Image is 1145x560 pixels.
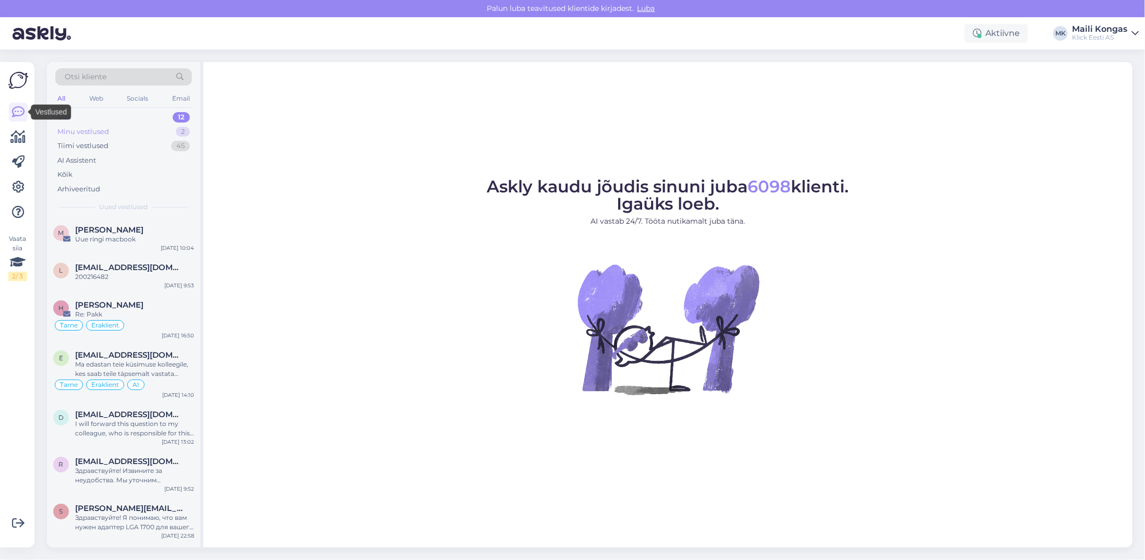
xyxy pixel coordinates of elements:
[100,202,148,212] span: Uued vestlused
[161,532,194,540] div: [DATE] 22:58
[75,235,194,244] div: Uue ringi macbook
[31,105,71,120] div: Vestlused
[173,112,190,123] div: 12
[164,485,194,493] div: [DATE] 9:52
[75,410,184,419] span: Dailiolle@gmail.com
[57,184,100,194] div: Arhiveeritud
[55,92,67,105] div: All
[75,310,194,319] div: Re: Pakk
[487,176,849,214] span: Askly kaudu jõudis sinuni juba klienti. Igaüks loeb.
[170,92,192,105] div: Email
[164,282,194,289] div: [DATE] 9:53
[91,382,119,388] span: Eraklient
[60,382,78,388] span: Tarne
[58,304,64,312] span: H
[91,322,119,328] span: Eraklient
[75,350,184,360] span: ergorumjantsev@gmail.com
[574,235,762,423] img: No Chat active
[75,457,184,466] span: ratkelite@gmail.com
[65,71,106,82] span: Otsi kliente
[1072,33,1127,42] div: Klick Eesti AS
[59,460,64,468] span: r
[176,127,190,137] div: 2
[57,155,96,166] div: AI Assistent
[162,332,194,339] div: [DATE] 16:50
[59,507,63,515] span: s
[75,300,143,310] span: Heinar Liiva
[161,244,194,252] div: [DATE] 10:04
[1072,25,1127,33] div: Maili Kongas
[75,466,194,485] div: Здравствуйте! Извините за неудобства. Мы уточним информацию о доставке и сообщим вам при первой в...
[8,70,28,90] img: Askly Logo
[60,322,78,328] span: Tarne
[1072,25,1139,42] a: Maili KongasKlick Eesti AS
[75,513,194,532] div: Здравствуйте! Я понимаю, что вам нужен адаптер LGA 1700 для вашего Fractal Celsius S36. К сожален...
[487,216,849,227] p: AI vastab 24/7. Tööta nutikamalt juba täna.
[57,169,73,180] div: Kõik
[58,229,64,237] span: M
[75,263,184,272] span: Liivaheinar@gmail.com
[75,504,184,513] span: stanislav.bunin@gmail.com
[8,272,27,281] div: 2 / 3
[58,413,64,421] span: D
[162,438,194,446] div: [DATE] 13:02
[748,176,791,197] span: 6098
[132,382,139,388] span: AI
[75,419,194,438] div: I will forward this question to my colleague, who is responsible for this. The reply will be here...
[59,266,63,274] span: L
[57,127,109,137] div: Minu vestlused
[8,234,27,281] div: Vaata siia
[59,354,63,362] span: e
[1053,26,1068,41] div: MK
[162,391,194,399] div: [DATE] 14:10
[75,360,194,379] div: Ma edastan teie küsimuse kolleegile, kes saab teile täpsemalt vastata soundbari puldi tellimise k...
[634,4,658,13] span: Luba
[87,92,105,105] div: Web
[171,141,190,151] div: 45
[75,225,143,235] span: Mairo Pilliroog
[75,272,194,282] div: 200216482
[965,24,1028,43] div: Aktiivne
[57,141,109,151] div: Tiimi vestlused
[125,92,150,105] div: Socials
